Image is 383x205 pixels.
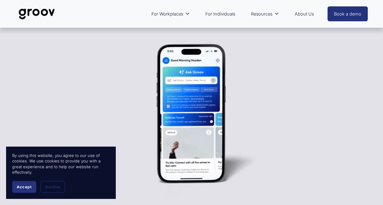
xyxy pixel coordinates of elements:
[148,7,193,21] a: folder dropdown
[328,6,368,21] a: Book a demo
[248,7,282,21] a: folder dropdown
[6,147,116,199] section: Cookie banner
[251,10,272,18] span: Resources
[17,185,32,189] span: Accept
[41,181,65,193] button: Decline
[12,181,36,193] button: Accept
[202,7,238,21] a: For Individuals
[292,7,317,21] a: About Us
[15,4,58,24] img: Groov | Unlock Human Potential at Work and in Life
[12,153,110,175] p: By using this website, you agree to our use of cookies. We use cookies to provide you with a grea...
[151,10,183,18] span: For Workplaces
[45,185,60,189] span: Decline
